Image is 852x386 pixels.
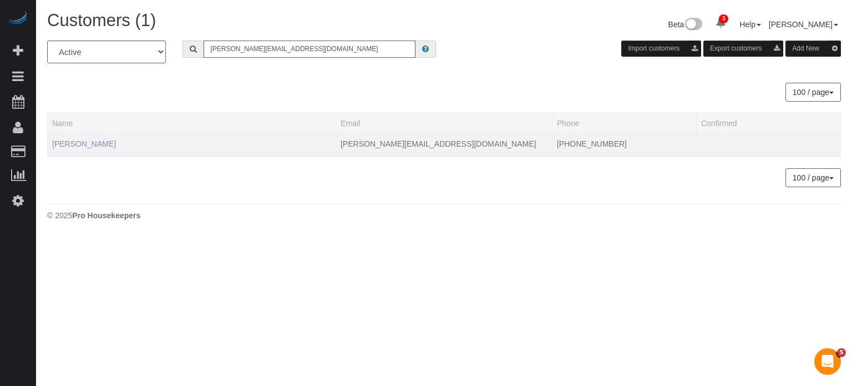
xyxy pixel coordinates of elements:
[621,41,701,57] button: Import customers
[785,168,841,187] button: 100 / page
[785,83,841,102] button: 100 / page
[719,14,728,23] span: 3
[837,348,846,357] span: 5
[739,20,761,29] a: Help
[52,139,116,148] a: [PERSON_NAME]
[696,133,840,157] td: Confirmed
[204,41,415,58] input: Search customers ...
[52,149,331,152] div: Tags
[703,41,783,57] button: Export customers
[336,133,552,157] td: Email
[552,113,696,133] th: Phone
[696,113,840,133] th: Confirmed
[48,113,336,133] th: Name
[7,11,29,27] img: Automaid Logo
[814,348,841,375] iframe: Intercom live chat
[785,41,841,57] button: Add New
[786,168,841,187] nav: Pagination navigation
[786,83,841,102] nav: Pagination navigation
[47,11,156,30] span: Customers (1)
[48,133,336,157] td: Name
[336,113,552,133] th: Email
[710,11,732,36] a: 3
[72,211,140,220] strong: Pro Housekeepers
[668,20,703,29] a: Beta
[47,210,841,221] div: © 2025
[684,18,702,32] img: New interface
[552,133,696,157] td: Phone
[769,20,838,29] a: [PERSON_NAME]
